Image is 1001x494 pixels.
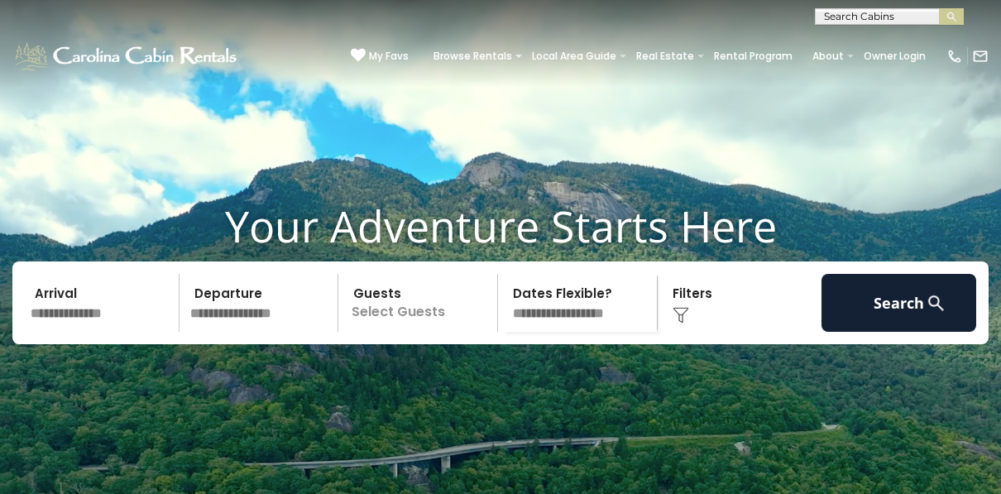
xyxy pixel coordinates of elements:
[369,49,409,64] span: My Favs
[972,48,989,65] img: mail-regular-white.png
[706,45,801,68] a: Rental Program
[926,293,946,314] img: search-regular-white.png
[804,45,852,68] a: About
[425,45,520,68] a: Browse Rentals
[628,45,702,68] a: Real Estate
[821,274,976,332] button: Search
[673,307,689,324] img: filter--v1.png
[12,200,989,252] h1: Your Adventure Starts Here
[12,40,242,73] img: White-1-1-2.png
[946,48,963,65] img: phone-regular-white.png
[855,45,934,68] a: Owner Login
[343,274,497,332] p: Select Guests
[351,48,409,65] a: My Favs
[524,45,625,68] a: Local Area Guide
